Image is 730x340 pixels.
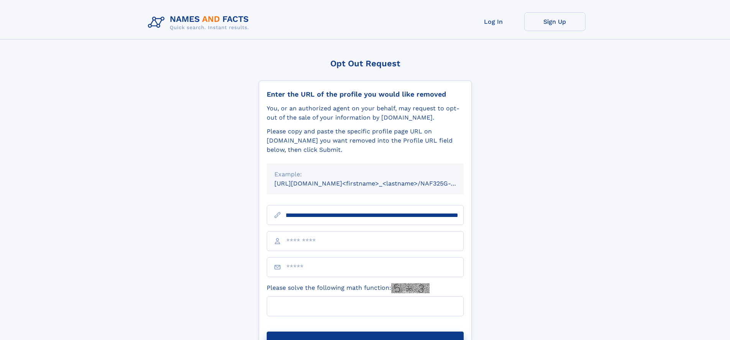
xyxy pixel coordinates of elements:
[524,12,586,31] a: Sign Up
[267,90,464,99] div: Enter the URL of the profile you would like removed
[267,283,430,293] label: Please solve the following math function:
[267,127,464,154] div: Please copy and paste the specific profile page URL on [DOMAIN_NAME] you want removed into the Pr...
[463,12,524,31] a: Log In
[267,104,464,122] div: You, or an authorized agent on your behalf, may request to opt-out of the sale of your informatio...
[145,12,255,33] img: Logo Names and Facts
[259,59,472,68] div: Opt Out Request
[274,170,456,179] div: Example:
[274,180,478,187] small: [URL][DOMAIN_NAME]<firstname>_<lastname>/NAF325G-xxxxxxxx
